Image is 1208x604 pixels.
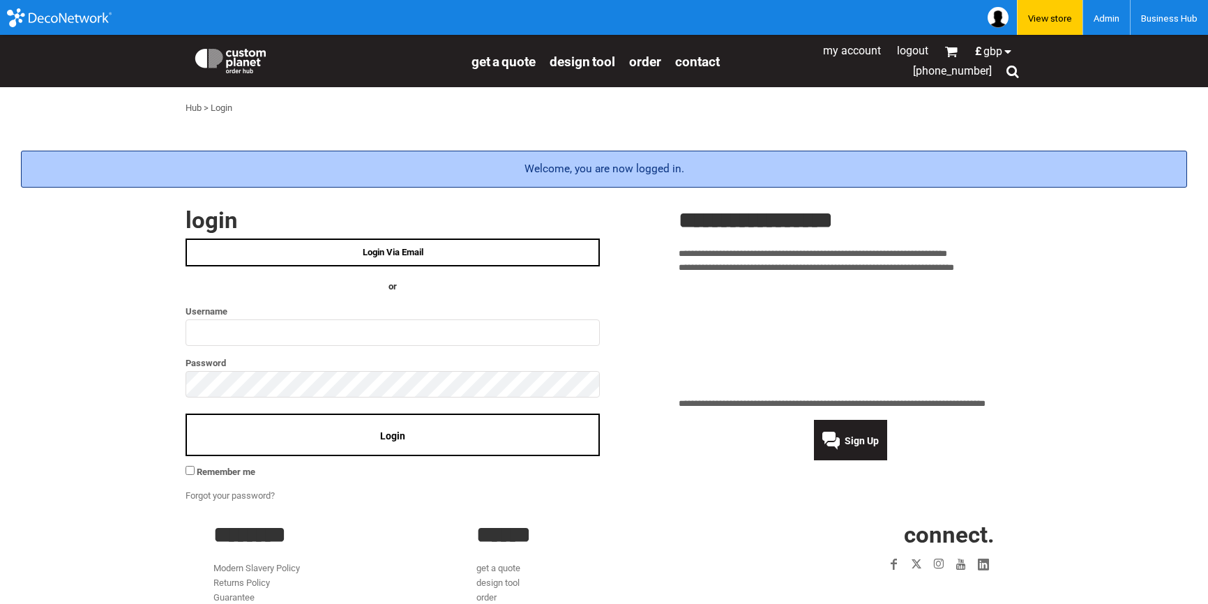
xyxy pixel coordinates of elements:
[186,239,600,266] a: Login Via Email
[213,563,300,573] a: Modern Slavery Policy
[845,435,879,446] span: Sign Up
[192,45,269,73] img: Custom Planet
[740,523,995,546] h2: CONNECT.
[213,577,270,588] a: Returns Policy
[211,101,232,116] div: Login
[197,467,255,477] span: Remember me
[476,563,520,573] a: get a quote
[550,53,615,69] a: design tool
[476,592,497,603] a: order
[186,103,202,113] a: Hub
[679,284,1022,388] iframe: Customer reviews powered by Trustpilot
[476,577,520,588] a: design tool
[186,466,195,475] input: Remember me
[550,54,615,70] span: design tool
[897,44,928,57] a: Logout
[363,247,423,257] span: Login Via Email
[186,38,465,80] a: Custom Planet
[186,490,275,501] a: Forgot your password?
[802,584,995,601] iframe: Customer reviews powered by Trustpilot
[380,430,405,441] span: Login
[471,53,536,69] a: get a quote
[213,592,255,603] a: Guarantee
[983,46,1002,57] span: GBP
[186,303,600,319] label: Username
[975,46,983,57] span: £
[823,44,881,57] a: My Account
[186,209,600,232] h2: Login
[629,54,661,70] span: order
[204,101,209,116] div: >
[629,53,661,69] a: order
[913,64,992,77] span: [PHONE_NUMBER]
[21,151,1187,188] div: Welcome, you are now logged in.
[186,280,600,294] h4: OR
[675,53,720,69] a: Contact
[471,54,536,70] span: get a quote
[186,355,600,371] label: Password
[675,54,720,70] span: Contact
